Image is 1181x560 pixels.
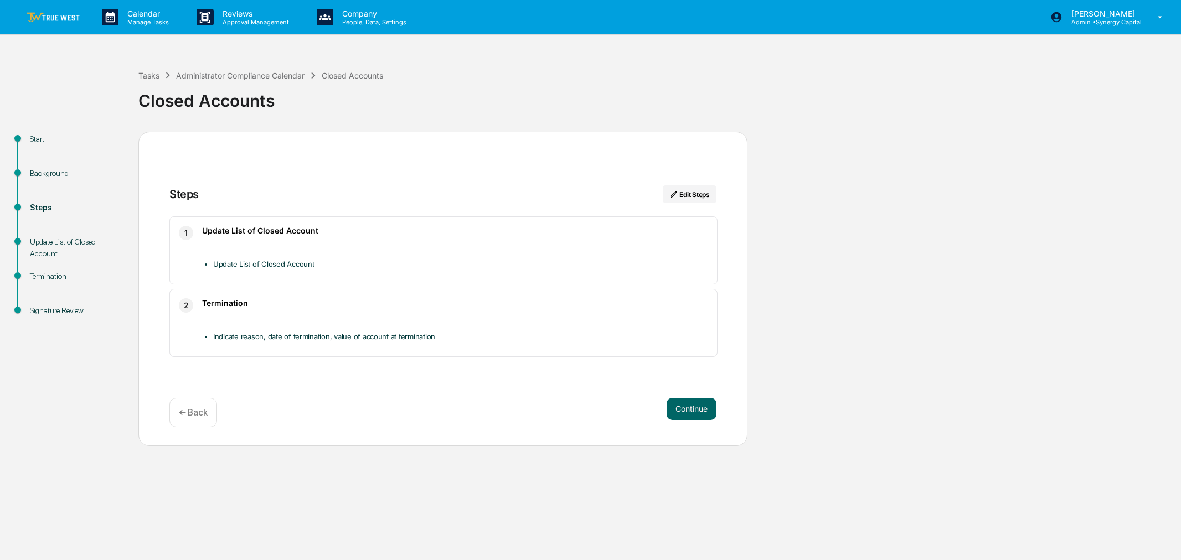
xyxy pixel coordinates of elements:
[214,18,295,26] p: Approval Management
[30,271,121,282] div: Termination
[1063,9,1142,18] p: [PERSON_NAME]
[30,168,121,179] div: Background
[138,71,159,80] div: Tasks
[214,9,295,18] p: Reviews
[30,236,121,260] div: Update List of Closed Account
[179,407,208,418] p: ← Back
[30,305,121,317] div: Signature Review
[213,257,708,271] li: Update List of Closed Account
[322,71,383,80] div: Closed Accounts
[202,226,708,235] h3: Update List of Closed Account
[184,226,188,240] span: 1
[333,18,412,26] p: People, Data, Settings
[333,9,412,18] p: Company
[118,18,174,26] p: Manage Tasks
[1146,523,1175,553] iframe: Open customer support
[202,312,708,325] p: ​
[213,330,708,343] li: Indicate reason, date of termination, value of account at termination
[118,9,174,18] p: Calendar
[176,71,305,80] div: Administrator Compliance Calendar
[30,133,121,145] div: Start
[184,299,189,312] span: 2
[663,185,716,203] button: Edit Steps
[667,398,716,420] button: Continue
[27,12,80,23] img: logo
[1063,18,1142,26] p: Admin • Synergy Capital
[169,188,199,201] div: Steps
[30,202,121,214] div: Steps
[202,240,708,253] p: ​
[202,298,708,308] h3: Termination
[138,82,1175,111] div: Closed Accounts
